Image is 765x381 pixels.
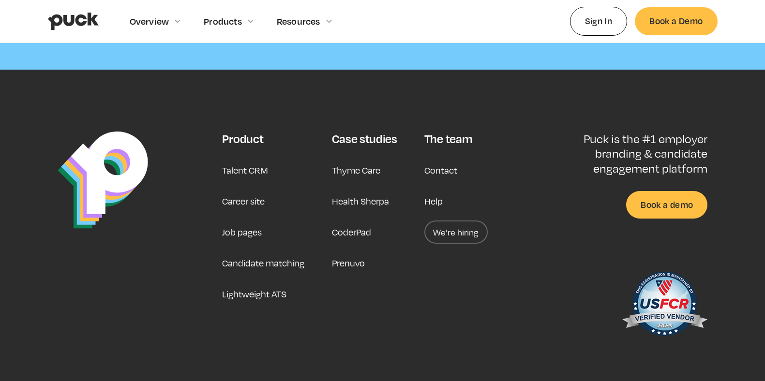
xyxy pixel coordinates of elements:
[635,7,717,35] a: Book a Demo
[332,220,371,244] a: CoderPad
[204,16,242,27] div: Products
[552,132,707,176] p: Puck is the #1 employer branding & candidate engagement platform
[277,16,320,27] div: Resources
[332,159,380,182] a: Thyme Care
[222,132,263,146] div: Product
[424,190,443,213] a: Help
[222,190,265,213] a: Career site
[222,251,304,275] a: Candidate matching
[130,16,169,27] div: Overview
[424,159,457,182] a: Contact
[332,132,397,146] div: Case studies
[222,282,286,306] a: Lightweight ATS
[222,159,268,182] a: Talent CRM
[621,267,707,344] img: US Federal Contractor Registration System for Award Management Verified Vendor Seal
[332,190,389,213] a: Health Sherpa
[570,7,628,35] a: Sign In
[222,220,262,244] a: Job pages
[424,220,488,244] a: We’re hiring
[626,191,707,219] a: Book a demo
[58,132,148,229] img: Puck Logo
[424,132,472,146] div: The team
[332,251,365,275] a: Prenuvo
